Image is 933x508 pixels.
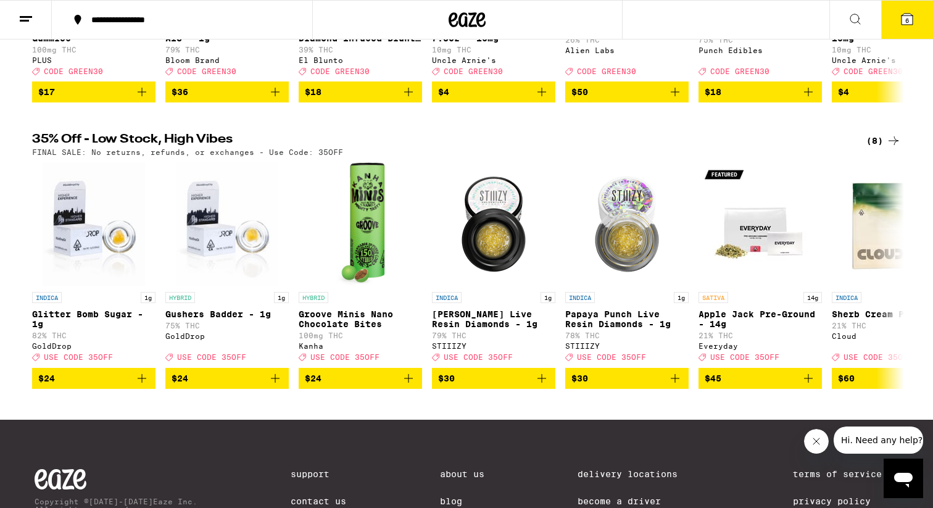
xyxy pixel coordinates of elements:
p: 39% THC [299,46,422,54]
div: Punch Edibles [699,46,822,54]
button: Add to bag [699,368,822,389]
span: CODE GREEN30 [310,67,370,75]
p: 75% THC [165,322,289,330]
a: About Us [440,469,484,479]
span: CODE GREEN30 [710,67,769,75]
a: Open page for Gushers Badder - 1g from GoldDrop [165,162,289,367]
p: Apple Jack Pre-Ground - 14g [699,309,822,329]
button: Add to bag [432,368,555,389]
p: INDICA [832,292,861,303]
p: 100mg THC [32,46,155,54]
span: CODE GREEN30 [177,67,236,75]
span: USE CODE 35OFF [577,354,646,362]
div: Everyday [699,342,822,350]
a: Support [291,469,346,479]
span: $24 [305,373,321,383]
p: 78% THC [565,331,689,339]
span: $50 [571,87,588,97]
p: 26% THC [565,36,689,44]
span: $4 [838,87,849,97]
span: USE CODE 35OFF [177,354,246,362]
span: $36 [172,87,188,97]
p: HYBRID [165,292,195,303]
p: 75% THC [699,36,822,44]
span: USE CODE 35OFF [710,354,779,362]
span: USE CODE 35OFF [310,354,379,362]
p: Groove Minis Nano Chocolate Bites [299,309,422,329]
p: 1g [541,292,555,303]
p: 21% THC [699,331,822,339]
button: Add to bag [299,368,422,389]
div: Uncle Arnie's [432,56,555,64]
p: 10mg THC [432,46,555,54]
div: Bloom Brand [165,56,289,64]
span: $30 [571,373,588,383]
p: 1g [141,292,155,303]
span: CODE GREEN30 [444,67,503,75]
span: $24 [38,373,55,383]
a: Terms of Service [793,469,898,479]
a: Become a Driver [578,496,700,506]
div: GoldDrop [165,332,289,340]
a: Blog [440,496,484,506]
button: Add to bag [699,81,822,102]
p: SATIVA [699,292,728,303]
span: CODE GREEN30 [577,67,636,75]
iframe: Message from company [834,427,923,454]
span: $4 [438,87,449,97]
div: Kanha [299,342,422,350]
span: $17 [38,87,55,97]
p: INDICA [565,292,595,303]
p: INDICA [32,292,62,303]
button: 6 [881,1,933,39]
div: STIIIZY [565,342,689,350]
iframe: Close message [804,429,829,454]
div: STIIIZY [432,342,555,350]
p: FINAL SALE: No returns, refunds, or exchanges - Use Code: 35OFF [32,148,343,156]
button: Add to bag [165,81,289,102]
button: Add to bag [32,81,155,102]
a: Contact Us [291,496,346,506]
span: USE CODE 35OFF [44,354,113,362]
img: STIIIZY - Mochi Gelato Live Resin Diamonds - 1g [432,162,555,286]
span: USE CODE 35OFF [444,354,513,362]
span: CODE GREEN30 [844,67,903,75]
h2: 35% Off - Low Stock, High Vibes [32,133,840,148]
p: Gushers Badder - 1g [165,309,289,319]
span: CODE GREEN30 [44,67,103,75]
p: 1g [274,292,289,303]
button: Add to bag [32,368,155,389]
span: $60 [838,373,855,383]
a: Open page for Papaya Punch Live Resin Diamonds - 1g from STIIIZY [565,162,689,367]
p: INDICA [432,292,462,303]
button: Add to bag [565,368,689,389]
p: [PERSON_NAME] Live Resin Diamonds - 1g [432,309,555,329]
span: $30 [438,373,455,383]
img: Kanha - Groove Minis Nano Chocolate Bites [336,162,385,286]
span: $18 [305,87,321,97]
span: $24 [172,373,188,383]
p: 1g [674,292,689,303]
div: PLUS [32,56,155,64]
span: $18 [705,87,721,97]
span: $45 [705,373,721,383]
p: HYBRID [299,292,328,303]
p: 82% THC [32,331,155,339]
button: Add to bag [165,368,289,389]
a: Open page for Groove Minis Nano Chocolate Bites from Kanha [299,162,422,367]
p: 100mg THC [299,331,422,339]
img: GoldDrop - Gushers Badder - 1g [176,162,278,286]
p: 14g [803,292,822,303]
a: Delivery Locations [578,469,700,479]
a: (8) [866,133,901,148]
button: Add to bag [565,81,689,102]
p: Papaya Punch Live Resin Diamonds - 1g [565,309,689,329]
div: GoldDrop [32,342,155,350]
p: 79% THC [165,46,289,54]
img: GoldDrop - Glitter Bomb Sugar - 1g [43,162,144,286]
span: USE CODE 35OFF [844,354,913,362]
img: Everyday - Apple Jack Pre-Ground - 14g [699,162,822,286]
a: Open page for Mochi Gelato Live Resin Diamonds - 1g from STIIIZY [432,162,555,367]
